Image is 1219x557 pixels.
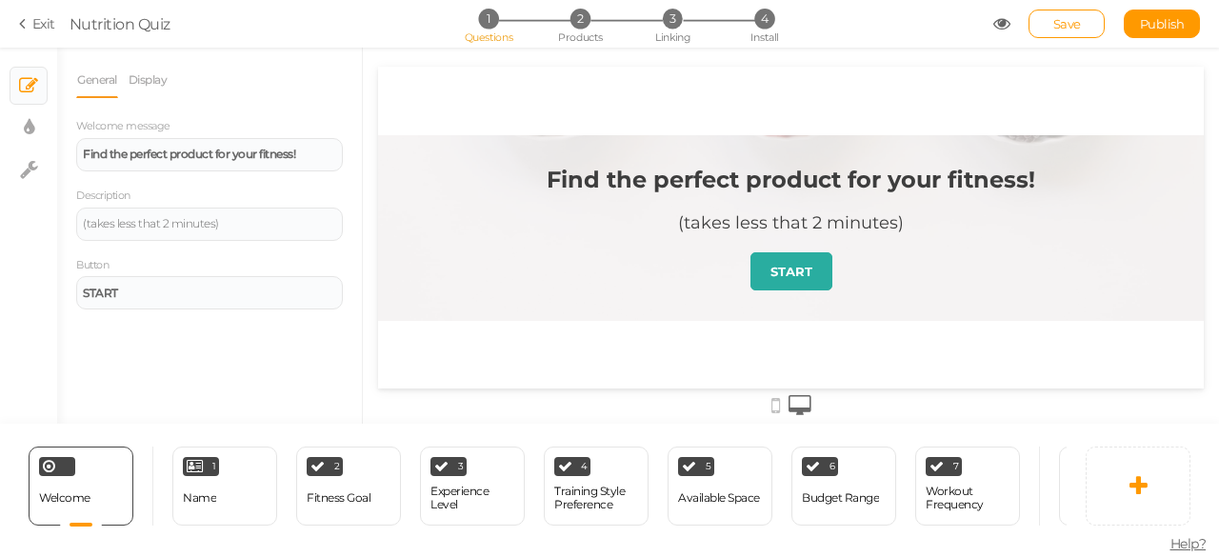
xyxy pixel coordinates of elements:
[1170,535,1207,552] span: Help?
[791,447,896,526] div: 6 Budget Range
[750,30,778,44] span: Install
[1029,10,1105,38] div: Save
[915,447,1020,526] div: 7 Workout Frequency
[720,9,809,29] li: 4 Install
[392,197,434,212] strong: START
[1053,16,1081,31] span: Save
[926,485,1009,511] div: Workout Frequency
[19,14,55,33] a: Exit
[668,447,772,526] div: 5 Available Space
[430,485,514,511] div: Experience Level
[536,9,625,29] li: 2 Products
[706,462,711,471] span: 5
[70,12,170,35] div: Nutrition Quiz
[465,30,513,44] span: Questions
[83,147,295,161] strong: Find the perfect product for your fitness!
[128,62,169,98] a: Display
[478,9,498,29] span: 1
[183,491,216,505] div: Name
[1140,16,1185,31] span: Publish
[29,447,133,526] div: Welcome
[76,189,130,203] label: Description
[296,447,401,526] div: 2 Fitness Goal
[83,218,336,229] div: (takes less that 2 minutes)
[953,462,959,471] span: 7
[300,146,526,167] div: (takes less that 2 minutes)
[655,30,689,44] span: Linking
[554,485,638,511] div: Training Style Preference
[334,462,340,471] span: 2
[76,62,118,98] a: General
[169,99,657,127] strong: Find the perfect product for your fitness!
[212,462,216,471] span: 1
[558,30,603,44] span: Products
[76,259,109,272] label: Button
[172,447,277,526] div: 1 Name
[76,120,170,133] label: Welcome message
[754,9,774,29] span: 4
[629,9,717,29] li: 3 Linking
[444,9,532,29] li: 1 Questions
[678,491,760,505] div: Available Space
[663,9,683,29] span: 3
[458,462,464,471] span: 3
[39,490,90,505] span: Welcome
[83,286,118,300] strong: START
[581,462,588,471] span: 4
[420,447,525,526] div: 3 Experience Level
[307,491,370,505] div: Fitness Goal
[570,9,590,29] span: 2
[829,462,835,471] span: 6
[1059,447,1164,526] div: End
[544,447,649,526] div: 4 Training Style Preference
[802,491,879,505] div: Budget Range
